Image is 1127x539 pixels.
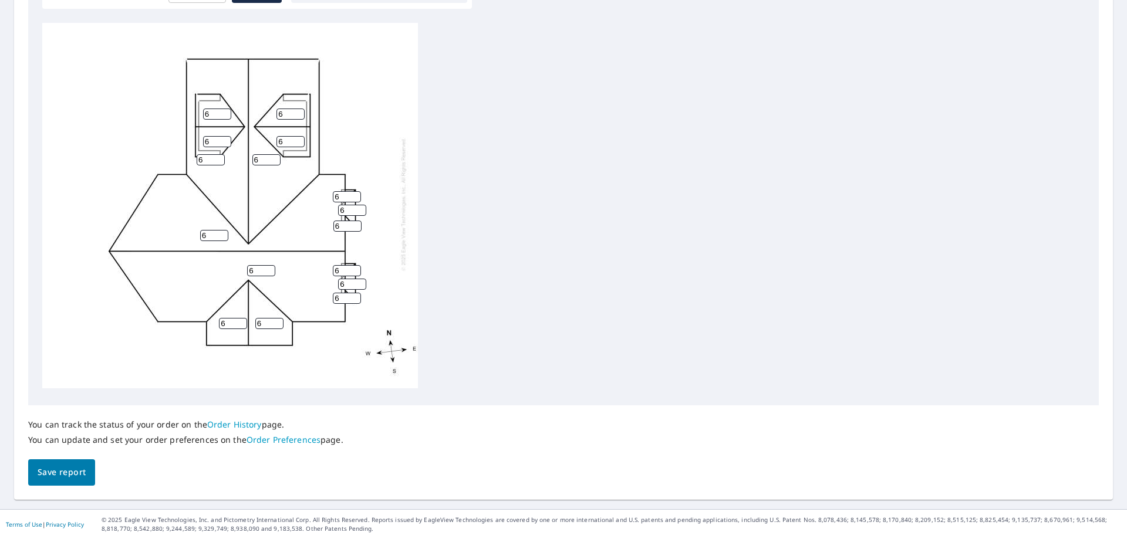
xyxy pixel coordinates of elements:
a: Terms of Use [6,520,42,528]
span: Save report [38,465,86,480]
button: Save report [28,459,95,486]
p: | [6,521,84,528]
a: Order History [207,419,262,430]
p: You can track the status of your order on the page. [28,419,343,430]
a: Privacy Policy [46,520,84,528]
p: You can update and set your order preferences on the page. [28,435,343,445]
p: © 2025 Eagle View Technologies, Inc. and Pictometry International Corp. All Rights Reserved. Repo... [102,516,1121,533]
a: Order Preferences [247,434,320,445]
